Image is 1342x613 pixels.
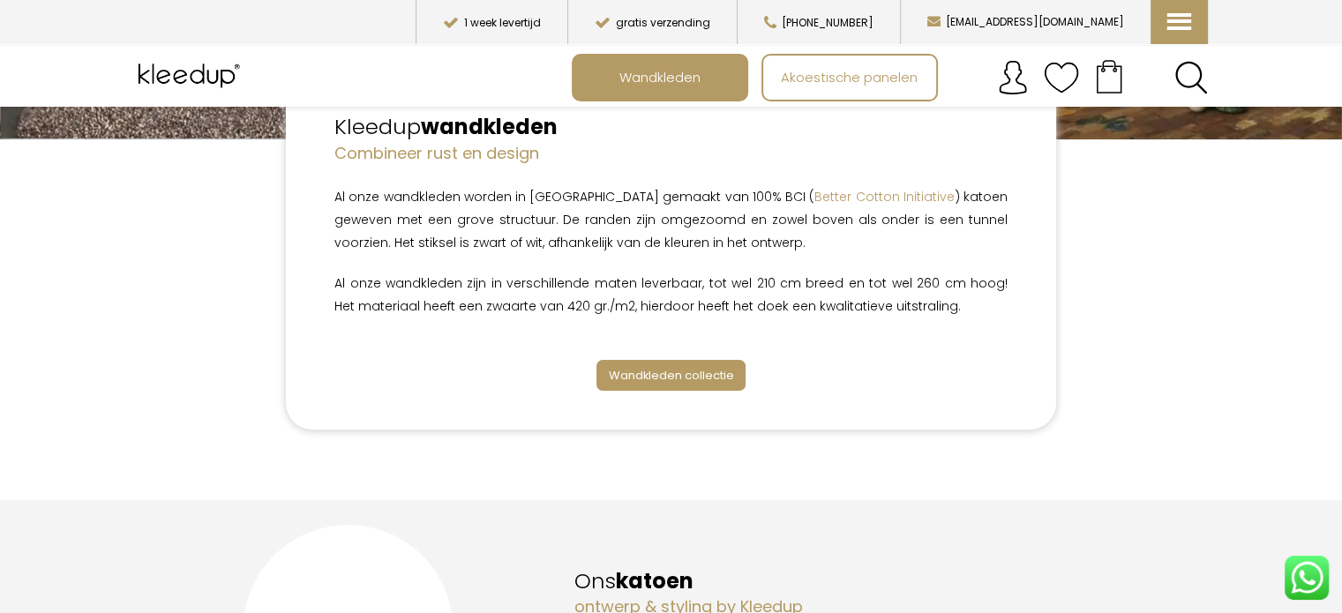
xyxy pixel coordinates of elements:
h2: Kleedup [334,112,1008,142]
img: account.svg [995,60,1031,95]
a: Better Cotton Initiative [814,188,954,206]
p: Al onze wandkleden worden in [GEOGRAPHIC_DATA] gemaakt van 100% BCI ( ) katoen geweven met een gr... [334,185,1008,254]
span: Wandkleden collectie [608,367,733,384]
p: Al onze wandkleden zijn in verschillende maten leverbaar, tot wel 210 cm breed en tot wel 260 cm ... [334,272,1008,318]
img: Kleedup [134,54,248,98]
span: Wandkleden [610,60,710,93]
a: Wandkleden collectie [596,360,746,391]
nav: Main menu [572,54,1221,101]
h2: Ons [574,566,1208,596]
a: Search [1174,61,1208,94]
a: Your cart [1079,54,1139,98]
h4: Combineer rust en design [334,142,1008,164]
img: verlanglijstje.svg [1044,60,1079,95]
span: Akoestische panelen [771,60,927,93]
strong: katoen [616,566,693,595]
a: Akoestische panelen [763,56,936,100]
a: Wandkleden [574,56,746,100]
strong: wandkleden [421,112,558,141]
